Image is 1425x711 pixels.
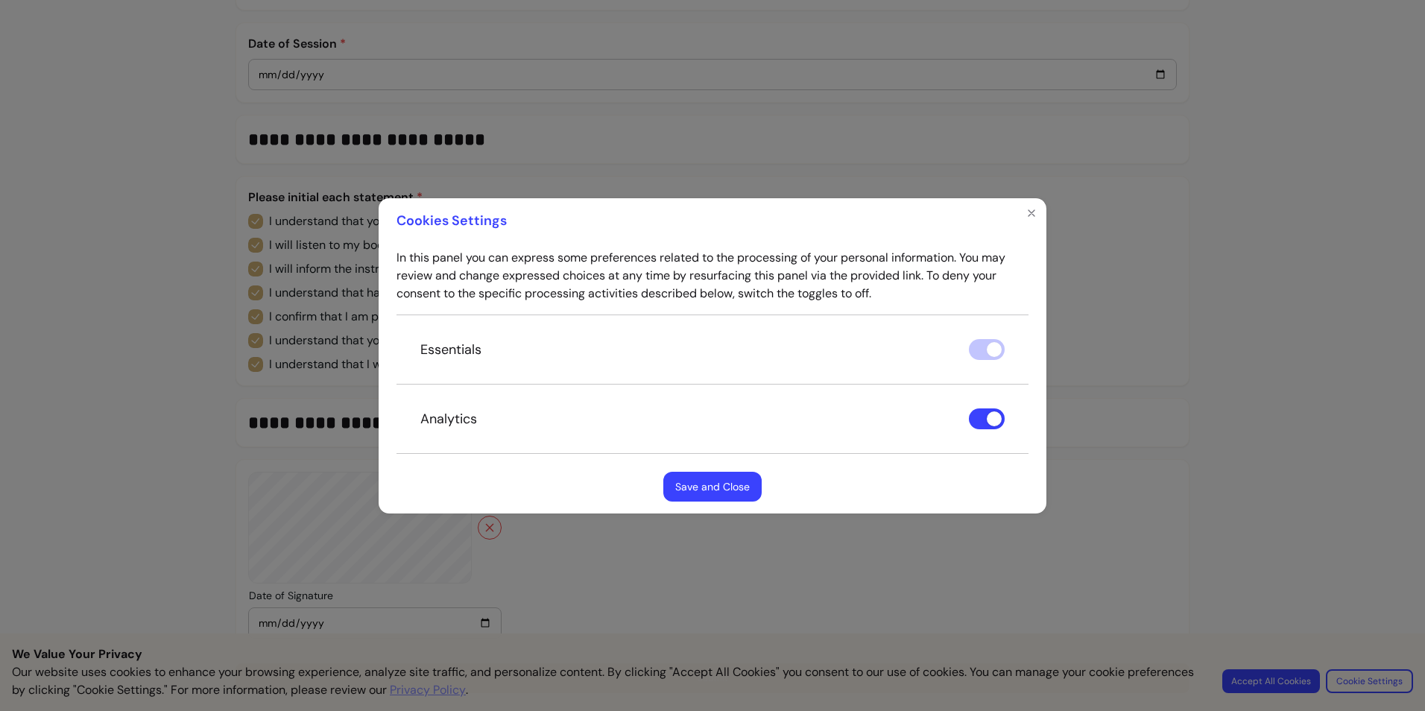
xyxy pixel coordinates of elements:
[1020,201,1043,225] button: Close
[420,408,477,429] p: Analytics
[663,472,762,502] button: Save and Close
[420,339,481,360] p: Essentials
[379,198,1046,243] header: Cookies Settings
[396,249,1029,303] p: In this panel you can express some preferences related to the processing of your personal informa...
